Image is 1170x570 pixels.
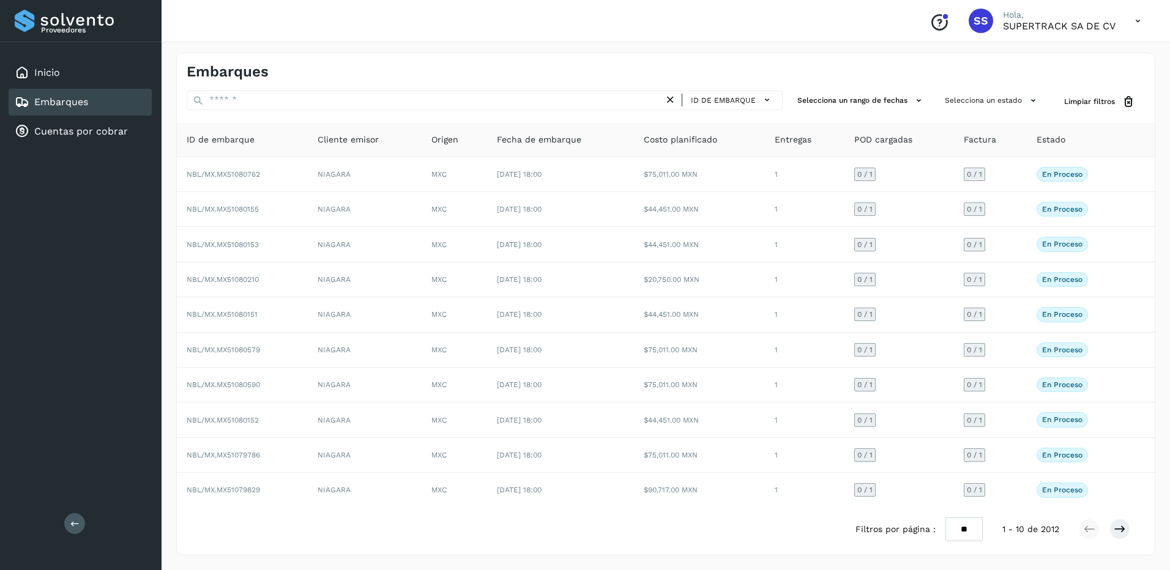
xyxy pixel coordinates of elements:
[422,368,487,402] td: MXC
[497,240,542,249] span: [DATE] 18:00
[967,241,982,248] span: 0 / 1
[431,133,458,146] span: Origen
[497,380,542,389] span: [DATE] 18:00
[857,241,873,248] span: 0 / 1
[765,297,844,332] td: 1
[422,473,487,507] td: MXC
[497,310,542,319] span: [DATE] 18:00
[308,473,422,507] td: NIAGARA
[1042,170,1082,179] p: En proceso
[34,125,128,137] a: Cuentas por cobrar
[1003,20,1116,32] p: SUPERTRACK SA DE CV
[857,451,873,459] span: 0 / 1
[634,402,765,437] td: $44,451.00 MXN
[1042,346,1082,354] p: En proceso
[187,346,260,354] span: NBL/MX.MX51080579
[422,402,487,437] td: MXC
[634,227,765,262] td: $44,451.00 MXN
[940,91,1045,111] button: Selecciona un estado
[187,451,260,459] span: NBL/MX.MX51079786
[308,192,422,227] td: NIAGARA
[187,416,259,424] span: NBL/MX.MX51080152
[187,133,255,146] span: ID de embarque
[1054,91,1145,113] button: Limpiar filtros
[967,205,982,213] span: 0 / 1
[187,170,260,179] span: NBL/MX.MX51080762
[187,63,269,81] h4: Embarques
[187,240,259,249] span: NBL/MX.MX51080153
[497,451,542,459] span: [DATE] 18:00
[497,170,542,179] span: [DATE] 18:00
[308,297,422,332] td: NIAGARA
[1042,205,1082,213] p: En proceso
[308,157,422,192] td: NIAGARA
[308,438,422,473] td: NIAGARA
[792,91,930,111] button: Selecciona un rango de fechas
[857,416,873,424] span: 0 / 1
[634,368,765,402] td: $75,011.00 MXN
[1042,451,1082,459] p: En proceso
[1037,133,1065,146] span: Estado
[187,380,260,389] span: NBL/MX.MX51080590
[187,275,259,284] span: NBL/MX.MX51080210
[967,311,982,318] span: 0 / 1
[967,346,982,353] span: 0 / 1
[1002,523,1059,536] span: 1 - 10 de 2012
[967,171,982,178] span: 0 / 1
[765,227,844,262] td: 1
[497,205,542,213] span: [DATE] 18:00
[857,205,873,213] span: 0 / 1
[967,416,982,424] span: 0 / 1
[634,438,765,473] td: $75,011.00 MXN
[422,262,487,297] td: MXC
[1042,486,1082,494] p: En proceso
[765,402,844,437] td: 1
[765,368,844,402] td: 1
[765,157,844,192] td: 1
[318,133,379,146] span: Cliente emisor
[857,346,873,353] span: 0 / 1
[1042,415,1082,424] p: En proceso
[422,227,487,262] td: MXC
[634,192,765,227] td: $44,451.00 MXN
[422,192,487,227] td: MXC
[187,310,258,319] span: NBL/MX.MX51080151
[34,96,88,108] a: Embarques
[634,262,765,297] td: $20,750.00 MXN
[857,381,873,388] span: 0 / 1
[687,91,777,109] button: ID de embarque
[967,276,982,283] span: 0 / 1
[1042,275,1082,284] p: En proceso
[765,473,844,507] td: 1
[422,157,487,192] td: MXC
[422,438,487,473] td: MXC
[857,311,873,318] span: 0 / 1
[187,205,259,213] span: NBL/MX.MX51080155
[857,276,873,283] span: 0 / 1
[634,297,765,332] td: $44,451.00 MXN
[41,26,147,34] p: Proveedores
[964,133,996,146] span: Factura
[497,133,581,146] span: Fecha de embarque
[765,262,844,297] td: 1
[9,89,152,116] div: Embarques
[765,438,844,473] td: 1
[634,473,765,507] td: $90,717.00 MXN
[308,333,422,368] td: NIAGARA
[967,451,982,459] span: 0 / 1
[644,133,717,146] span: Costo planificado
[1042,310,1082,319] p: En proceso
[9,59,152,86] div: Inicio
[1064,96,1115,107] span: Limpiar filtros
[422,333,487,368] td: MXC
[765,192,844,227] td: 1
[497,486,542,494] span: [DATE] 18:00
[9,118,152,145] div: Cuentas por cobrar
[308,402,422,437] td: NIAGARA
[34,67,60,78] a: Inicio
[497,416,542,424] span: [DATE] 18:00
[855,523,936,536] span: Filtros por página :
[308,227,422,262] td: NIAGARA
[1042,380,1082,389] p: En proceso
[187,486,260,494] span: NBL/MX.MX51079829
